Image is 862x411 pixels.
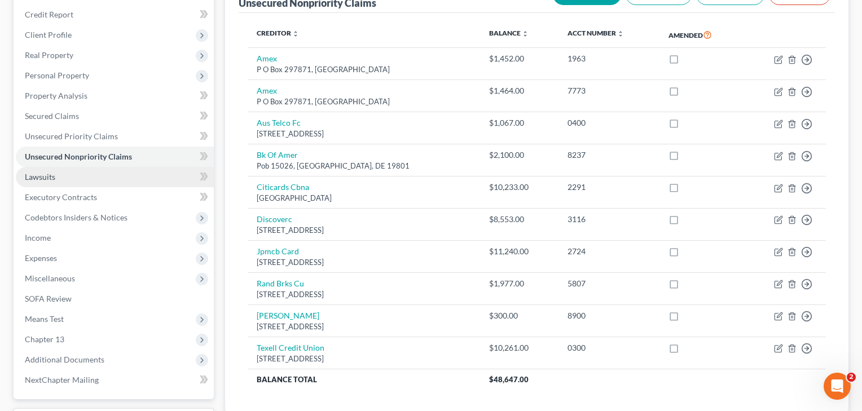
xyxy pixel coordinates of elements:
[568,85,650,96] div: 7773
[25,131,118,141] span: Unsecured Priority Claims
[16,86,214,106] a: Property Analysis
[847,373,856,382] span: 2
[25,233,51,242] span: Income
[489,375,529,384] span: $48,647.00
[16,106,214,126] a: Secured Claims
[257,86,277,95] a: Amex
[522,30,529,37] i: unfold_more
[489,278,549,289] div: $1,977.00
[257,29,299,37] a: Creditor unfold_more
[489,246,549,257] div: $11,240.00
[489,149,549,161] div: $2,100.00
[25,50,73,60] span: Real Property
[16,126,214,147] a: Unsecured Priority Claims
[25,152,132,161] span: Unsecured Nonpriority Claims
[257,161,471,171] div: Pob 15026, [GEOGRAPHIC_DATA], DE 19801
[25,10,73,19] span: Credit Report
[568,149,650,161] div: 8237
[617,30,624,37] i: unfold_more
[257,246,299,256] a: Jpmcb Card
[292,30,299,37] i: unfold_more
[257,289,471,300] div: [STREET_ADDRESS]
[16,187,214,207] a: Executory Contracts
[257,150,298,160] a: Bk Of Amer
[16,370,214,390] a: NextChapter Mailing
[659,22,743,48] th: Amended
[568,246,650,257] div: 2724
[16,289,214,309] a: SOFA Review
[257,64,471,75] div: P O Box 297871, [GEOGRAPHIC_DATA]
[568,182,650,193] div: 2291
[568,342,650,353] div: 0300
[25,172,55,182] span: Lawsuits
[25,294,72,303] span: SOFA Review
[568,214,650,225] div: 3116
[568,117,650,129] div: 0400
[25,213,127,222] span: Codebtors Insiders & Notices
[25,30,72,39] span: Client Profile
[257,214,292,224] a: Discoverc
[257,54,277,63] a: Amex
[25,91,87,100] span: Property Analysis
[25,253,57,263] span: Expenses
[257,129,471,139] div: [STREET_ADDRESS]
[257,343,324,352] a: Texell Credit Union
[25,111,79,121] span: Secured Claims
[16,147,214,167] a: Unsecured Nonpriority Claims
[489,85,549,96] div: $1,464.00
[568,53,650,64] div: 1963
[25,192,97,202] span: Executory Contracts
[16,167,214,187] a: Lawsuits
[16,5,214,25] a: Credit Report
[568,278,650,289] div: 5807
[257,193,471,204] div: [GEOGRAPHIC_DATA]
[25,314,64,324] span: Means Test
[25,334,64,344] span: Chapter 13
[25,273,75,283] span: Miscellaneous
[257,321,471,332] div: [STREET_ADDRESS]
[489,29,529,37] a: Balance unfold_more
[489,310,549,321] div: $300.00
[25,70,89,80] span: Personal Property
[257,182,309,192] a: Citicards Cbna
[257,225,471,236] div: [STREET_ADDRESS]
[489,182,549,193] div: $10,233.00
[257,353,471,364] div: [STREET_ADDRESS]
[257,96,471,107] div: P O Box 297871, [GEOGRAPHIC_DATA]
[257,311,319,320] a: [PERSON_NAME]
[25,355,104,364] span: Additional Documents
[248,369,480,390] th: Balance Total
[25,375,99,385] span: NextChapter Mailing
[257,257,471,268] div: [STREET_ADDRESS]
[824,373,851,400] iframe: Intercom live chat
[489,53,549,64] div: $1,452.00
[568,29,624,37] a: Acct Number unfold_more
[257,279,304,288] a: Rand Brks Cu
[257,118,301,127] a: Aus Telco Fc
[489,342,549,353] div: $10,261.00
[489,117,549,129] div: $1,067.00
[568,310,650,321] div: 8900
[489,214,549,225] div: $8,553.00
